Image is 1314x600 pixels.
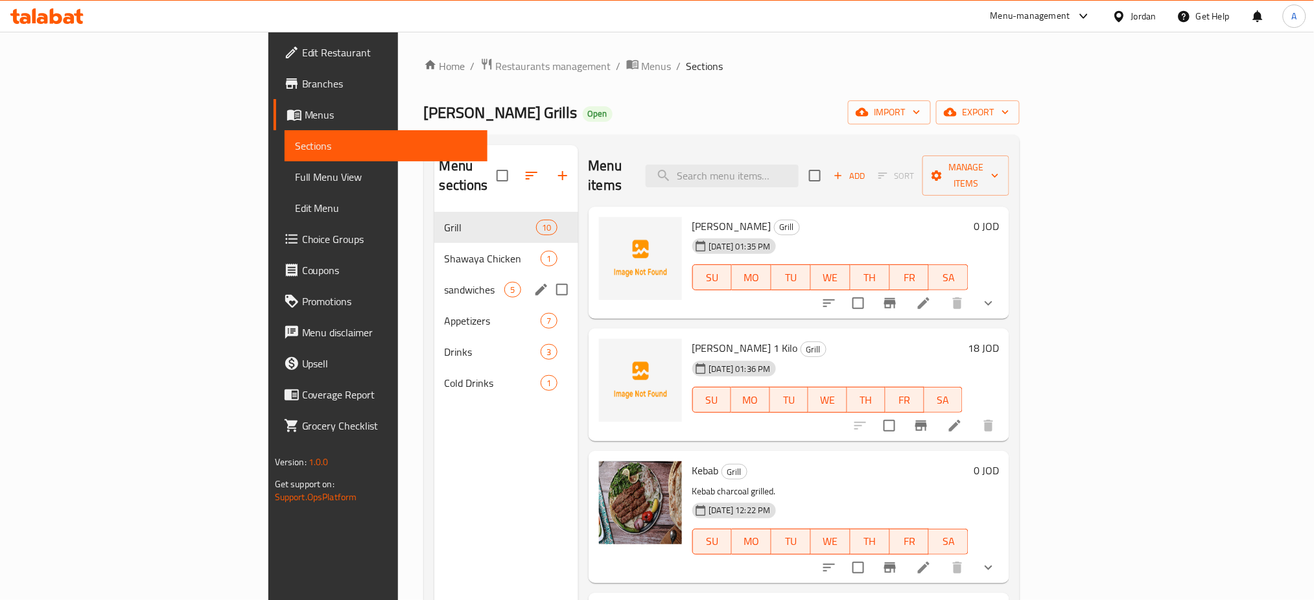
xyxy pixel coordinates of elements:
button: Branch-specific-item [874,288,906,319]
a: Menu disclaimer [274,317,488,348]
nav: breadcrumb [424,58,1020,75]
span: Promotions [302,294,478,309]
span: TH [852,391,881,410]
span: 1 [541,253,556,265]
button: SU [692,387,731,413]
div: Grill [801,341,827,357]
span: Grill [801,342,826,357]
span: Sections [686,58,723,74]
span: FR [891,391,919,410]
span: [DATE] 12:22 PM [704,504,776,516]
button: TH [851,529,890,555]
a: Grocery Checklist [274,410,488,441]
button: SU [692,529,733,555]
span: SA [934,532,963,551]
button: WE [808,387,847,413]
span: 7 [541,315,556,327]
button: show more [973,552,1004,583]
span: Manage items [933,159,999,192]
a: Branches [274,68,488,99]
span: Sort sections [516,160,547,191]
span: 3 [541,346,556,358]
button: Add [828,166,870,186]
span: TU [775,391,804,410]
a: Edit menu item [947,418,963,433]
a: Restaurants management [480,58,611,75]
button: Branch-specific-item [906,410,937,441]
div: items [504,282,521,297]
span: import [858,104,921,121]
span: sandwiches [445,282,505,297]
button: edit [532,280,551,299]
button: TH [851,264,890,290]
span: Select section [801,162,828,189]
a: Edit Menu [285,192,488,224]
span: 1 [541,377,556,389]
a: Coupons [274,255,488,286]
span: Cold Drinks [445,375,541,391]
a: Sections [285,130,488,161]
span: Menu disclaimer [302,325,478,340]
span: 1.0.0 [309,454,329,470]
p: Kebab charcoal grilled. [692,483,969,500]
a: Edit menu item [916,560,932,575]
div: items [541,375,557,391]
span: Add [832,168,867,183]
span: FR [895,532,924,551]
h6: 18 JOD [968,339,999,357]
div: Menu-management [991,8,1070,24]
a: Full Menu View [285,161,488,192]
span: Menus [642,58,672,74]
svg: Show Choices [981,560,996,575]
span: Appetizers [445,313,541,329]
span: Select to update [876,412,903,439]
button: WE [811,529,851,555]
span: SU [698,532,727,551]
button: FR [886,387,924,413]
nav: Menu sections [434,207,578,404]
button: Add section [547,160,578,191]
span: export [946,104,1009,121]
img: Shish Tawook [599,217,682,300]
div: Cold Drinks1 [434,367,578,398]
div: Appetizers7 [434,305,578,336]
button: sort-choices [814,552,845,583]
span: 10 [537,222,556,234]
span: Version: [275,454,307,470]
button: TU [771,529,811,555]
li: / [616,58,621,74]
span: Edit Menu [295,200,478,216]
div: sandwiches5edit [434,274,578,305]
div: items [541,344,557,360]
div: items [536,220,557,235]
img: Baladi Leyyeh 1 Kilo [599,339,682,422]
span: SU [698,391,726,410]
div: Jordan [1131,9,1156,23]
span: [PERSON_NAME] 1 Kilo [692,338,798,358]
div: Shawaya Chicken1 [434,243,578,274]
span: 5 [505,284,520,296]
span: Drinks [445,344,541,360]
span: SU [698,268,727,287]
span: [DATE] 01:35 PM [704,240,776,253]
span: Grill [445,220,537,235]
span: [DATE] 01:36 PM [704,363,776,375]
a: Support.OpsPlatform [275,489,357,505]
button: SA [924,387,963,413]
span: TH [856,532,885,551]
span: Branches [302,76,478,91]
button: MO [731,387,770,413]
span: Select all sections [489,162,516,189]
span: WE [816,268,845,287]
a: Choice Groups [274,224,488,255]
button: TU [770,387,809,413]
span: TH [856,268,885,287]
button: FR [890,264,930,290]
span: SA [930,391,958,410]
span: Open [583,108,613,119]
span: Add item [828,166,870,186]
span: Kebab [692,461,719,480]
